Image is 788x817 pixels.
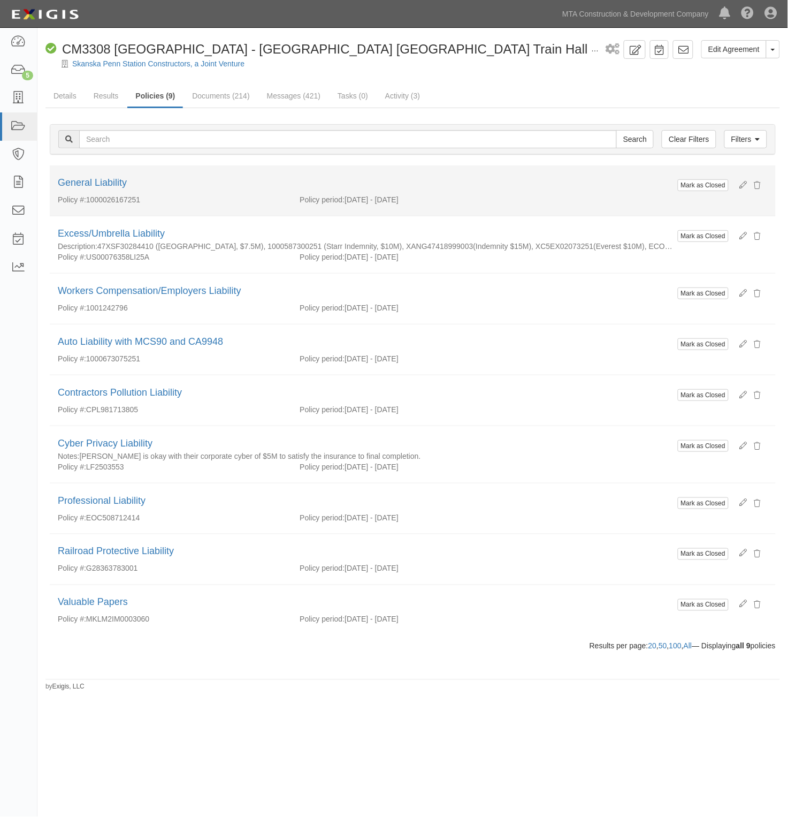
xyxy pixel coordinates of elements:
div: [DATE] - [DATE] [292,563,776,574]
p: Policy period: [300,512,345,523]
i: Compliant [45,43,57,55]
div: [DATE] - [DATE] [292,194,776,205]
a: All [684,642,692,650]
div: EOC508712414 [50,512,292,523]
a: Policies (9) [127,85,183,108]
input: Search [79,130,617,148]
a: Auto Liability with MCS90 and CA9948 [58,336,223,347]
div: [DATE] - [DATE] [292,462,776,472]
a: Valuable Papers [58,597,128,608]
p: Policy period: [300,462,345,472]
div: 1000673075251 [50,353,292,364]
div: 1000026167251 [50,194,292,205]
button: Delete Policy [747,596,768,614]
a: Filters [724,130,767,148]
i: 1 scheduled workflow [606,44,619,55]
a: Railroad Protective Liability [58,546,174,557]
button: Mark as Closed [678,288,729,299]
div: [DATE] - [DATE] [292,252,776,262]
p: Notes: [58,451,79,462]
a: Activity (3) [377,85,428,107]
a: Edit policy [732,338,747,349]
a: Cyber Privacy Liability [58,438,152,449]
button: Mark as Closed [678,497,729,509]
p: Policy period: [300,404,345,415]
a: Excess/Umbrella Liability [58,228,165,239]
div: 47XSF30284410 (Berkshire, $7.5M), 1000587300251 (Starr Indemnity, $10M), XANG47418999003(Indemnit... [58,241,675,252]
a: Details [45,85,85,107]
a: Edit policy [732,599,747,609]
a: MTA Construction & Development Company [557,3,714,25]
a: Documents (214) [184,85,257,107]
div: [DATE] - [DATE] [292,512,776,523]
p: Policy period: [300,614,345,625]
div: LF2503553 [50,462,292,472]
a: Edit policy [732,548,747,558]
p: Policy period: [300,194,345,205]
div: MKLM2IM0003060 [50,614,292,625]
a: Skanska Penn Station Constructors, a Joint Venture [72,59,244,68]
a: Edit policy [732,389,747,400]
a: General Liability [58,177,127,188]
a: Results [86,85,127,107]
p: Policy #: [58,404,86,415]
a: Tasks (0) [330,85,376,107]
a: Edit policy [732,497,747,508]
button: Mark as Closed [678,548,729,560]
a: Edit Agreement [701,40,767,58]
div: CM3308 PH II Penn Station - NY Penn Station Long Island Rail Road Train Hall Renovation Phase 2 [45,40,601,58]
button: Delete Policy [747,494,768,512]
div: Luciana is okay with their corporate cyber of $5M to satisfy the insurance to final completion. [58,451,675,462]
a: Exigis, LLC [52,683,85,691]
p: Policy period: [300,353,345,364]
p: Policy #: [58,353,86,364]
button: Delete Policy [747,284,768,302]
button: Delete Policy [747,437,768,455]
button: Delete Policy [747,227,768,245]
div: [DATE] - [DATE] [292,353,776,364]
p: Policy period: [300,302,345,313]
p: Policy #: [58,194,86,205]
button: Mark as Closed [678,440,729,452]
button: Delete Policy [747,386,768,404]
a: Edit policy [732,288,747,298]
p: Policy #: [58,302,86,313]
input: Search [616,130,654,148]
button: Mark as Closed [678,230,729,242]
div: 1001242796 [50,302,292,313]
b: all 9 [736,642,751,650]
i: Help Center - Complianz [741,7,754,20]
p: Policy #: [58,512,86,523]
p: Policy period: [300,563,345,574]
div: [DATE] - [DATE] [292,302,776,313]
button: Delete Policy [747,176,768,194]
div: CPL981713805 [50,404,292,415]
small: by [45,683,85,692]
button: Delete Policy [747,335,768,353]
a: Edit policy [732,440,747,451]
button: Mark as Closed [678,179,729,191]
div: G28363783001 [50,563,292,574]
a: Contractors Pollution Liability [58,387,182,398]
a: 50 [659,642,667,650]
div: 5 [22,71,33,80]
a: 100 [669,642,682,650]
a: Professional Liability [58,495,146,506]
a: Edit policy [732,179,747,190]
p: Description: [58,241,97,252]
span: CM3308 [GEOGRAPHIC_DATA] - [GEOGRAPHIC_DATA] [GEOGRAPHIC_DATA] Train Hall Renovation Phase 2 [62,42,707,56]
button: Delete Policy [747,545,768,563]
div: [DATE] - [DATE] [292,614,776,625]
img: logo-5460c22ac91f19d4615b14bd174203de0afe785f0fc80cf4dbbc73dc1793850b.png [8,5,82,24]
p: Policy #: [58,462,86,472]
button: Mark as Closed [678,599,729,611]
a: Edit policy [732,230,747,241]
a: Messages (421) [259,85,328,107]
div: Results per page: , , , — Displaying policies [42,641,784,652]
button: Mark as Closed [678,389,729,401]
button: Mark as Closed [678,338,729,350]
a: 20 [648,642,657,650]
p: Policy #: [58,563,86,574]
a: Clear Filters [662,130,716,148]
div: US00076358LI25A [50,252,292,262]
